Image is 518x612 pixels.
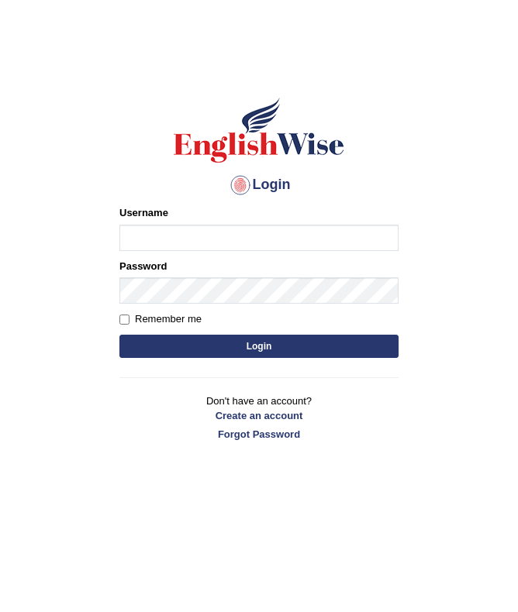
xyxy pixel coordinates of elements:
[119,408,399,423] a: Create an account
[119,173,399,198] h4: Login
[119,335,399,358] button: Login
[119,427,399,442] a: Forgot Password
[119,311,202,327] label: Remember me
[119,259,167,273] label: Password
[119,394,399,442] p: Don't have an account?
[119,205,168,220] label: Username
[171,95,347,165] img: Logo of English Wise sign in for intelligent practice with AI
[119,315,129,325] input: Remember me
